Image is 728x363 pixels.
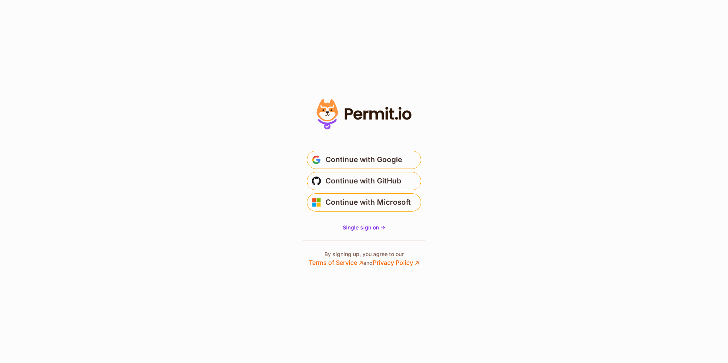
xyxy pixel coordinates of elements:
a: Single sign on -> [343,224,385,231]
button: Continue with Microsoft [307,193,421,212]
span: Continue with Google [326,154,402,166]
button: Continue with GitHub [307,172,421,190]
p: By signing up, you agree to our and [309,250,419,267]
a: Terms of Service ↗ [309,259,363,266]
span: Continue with GitHub [326,175,401,187]
span: Single sign on -> [343,224,385,231]
a: Privacy Policy ↗ [373,259,419,266]
button: Continue with Google [307,151,421,169]
span: Continue with Microsoft [326,196,411,209]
